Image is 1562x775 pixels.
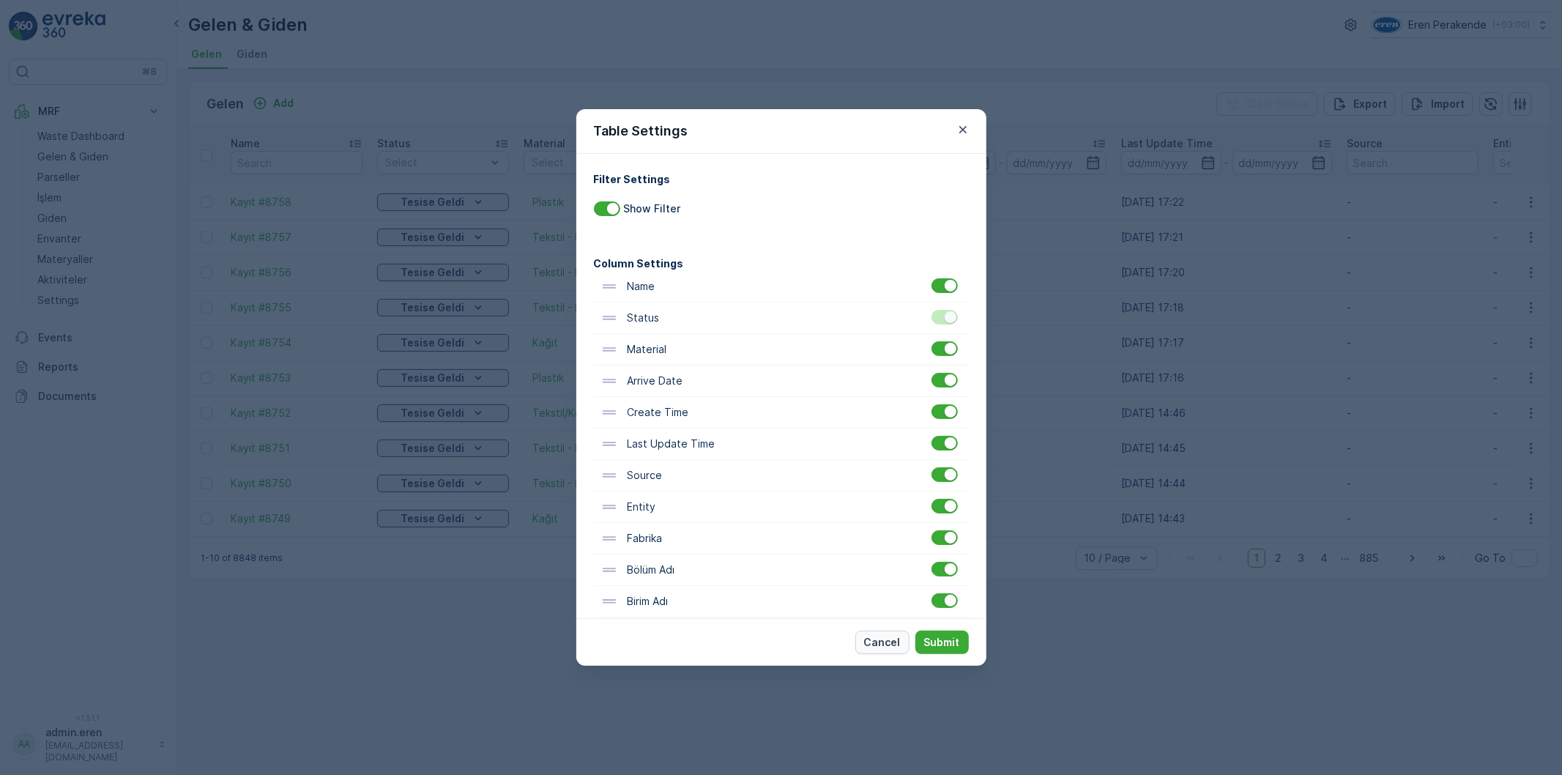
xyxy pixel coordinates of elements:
[594,429,969,460] div: Last Update Time
[625,531,663,546] p: Fabrika
[594,271,969,303] div: Name
[915,631,969,654] button: Submit
[594,366,969,397] div: Arrive Date
[625,594,669,609] p: Birim Adı
[594,121,688,141] p: Table Settings
[625,311,660,325] p: Status
[594,171,969,187] h4: Filter Settings
[594,523,969,555] div: Fabrika
[594,492,969,523] div: Entity
[594,334,969,366] div: Material
[864,635,901,650] p: Cancel
[594,460,969,492] div: Source
[594,555,969,586] div: Bölüm Adı
[594,586,969,618] div: Birim Adı
[625,374,683,388] p: Arrive Date
[594,303,969,334] div: Status
[855,631,910,654] button: Cancel
[625,500,656,514] p: Entity
[624,201,681,216] p: Show Filter
[924,635,960,650] p: Submit
[625,437,715,451] p: Last Update Time
[625,405,689,420] p: Create Time
[625,279,655,294] p: Name
[625,468,663,483] p: Source
[594,397,969,429] div: Create Time
[594,256,969,271] h4: Column Settings
[625,342,667,357] p: Material
[594,618,969,649] div: Parti/[PERSON_NAME] No
[625,563,675,577] p: Bölüm Adı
